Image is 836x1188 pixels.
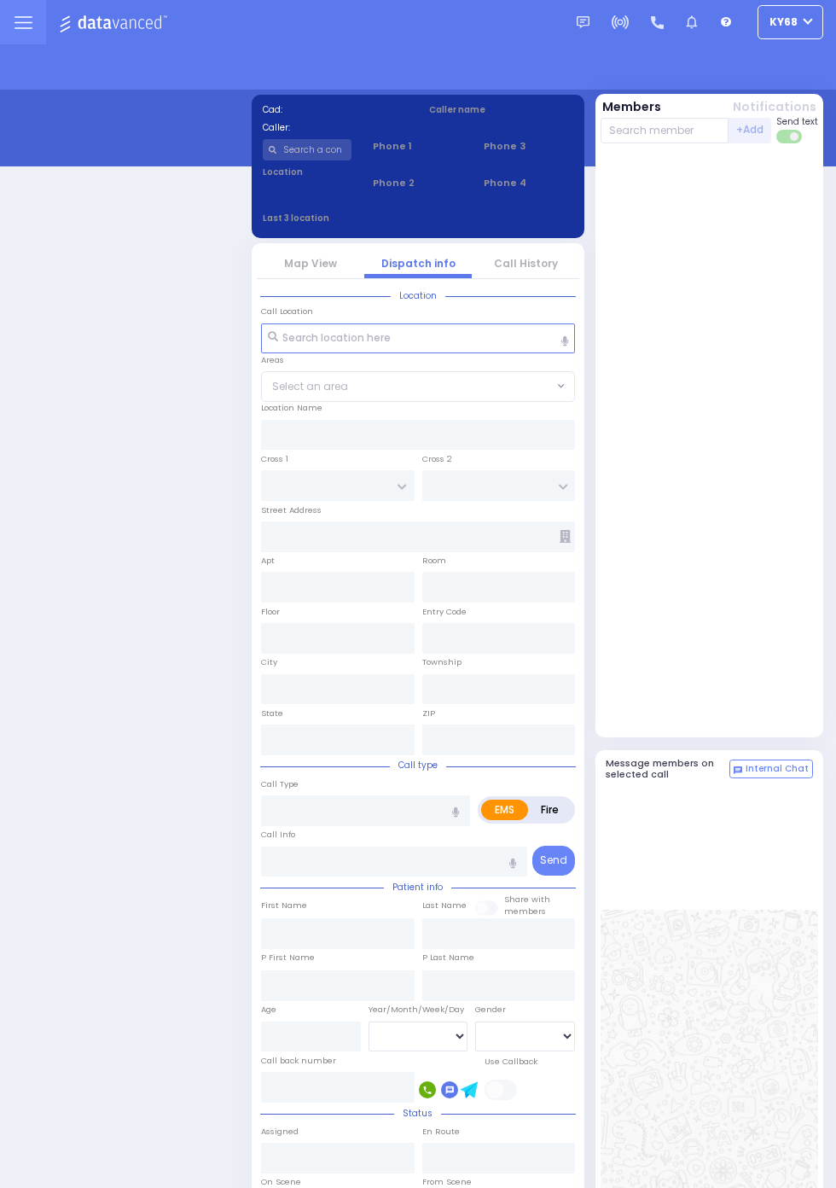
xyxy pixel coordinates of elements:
[261,1055,336,1067] label: Call back number
[261,354,284,366] label: Areas
[769,15,798,30] span: ky68
[263,166,352,178] label: Location
[422,1176,472,1188] label: From Scene
[422,952,474,964] label: P Last Name
[504,894,550,905] small: Share with
[484,139,573,154] span: Phone 3
[394,1107,441,1120] span: Status
[261,778,299,790] label: Call Type
[261,555,275,567] label: Apt
[263,139,352,160] input: Search a contact
[284,256,337,271] a: Map View
[532,846,575,876] button: Send
[422,606,467,618] label: Entry Code
[261,708,283,719] label: State
[494,256,558,271] a: Call History
[606,758,730,780] h5: Message members on selected call
[391,289,445,302] span: Location
[429,103,574,116] label: Caller name
[734,766,742,775] img: comment-alt.png
[485,1056,537,1068] label: Use Callback
[272,379,348,394] span: Select an area
[475,1004,506,1016] label: Gender
[527,800,572,820] label: Fire
[422,453,452,465] label: Cross 2
[261,952,315,964] label: P First Name
[733,98,816,116] button: Notifications
[504,906,546,917] span: members
[758,5,823,39] button: ky68
[261,1126,299,1138] label: Assigned
[601,118,729,143] input: Search member
[261,1176,301,1188] label: On Scene
[422,900,467,911] label: Last Name
[484,176,573,190] span: Phone 4
[263,212,419,224] label: Last 3 location
[776,128,804,145] label: Turn off text
[602,98,661,116] button: Members
[261,900,307,911] label: First Name
[261,323,575,354] input: Search location here
[59,12,172,33] img: Logo
[384,881,451,894] span: Patient info
[261,306,313,317] label: Call Location
[381,256,456,271] a: Dispatch info
[261,453,288,465] label: Cross 1
[261,402,322,414] label: Location Name
[373,139,462,154] span: Phone 1
[481,800,528,820] label: EMS
[422,708,435,719] label: ZIP
[373,176,462,190] span: Phone 2
[746,763,809,775] span: Internal Chat
[422,656,462,668] label: Township
[263,103,408,116] label: Cad:
[390,759,446,772] span: Call type
[729,760,813,778] button: Internal Chat
[261,656,277,668] label: City
[261,829,295,841] label: Call Info
[577,16,589,29] img: message.svg
[261,1004,276,1016] label: Age
[422,1126,460,1138] label: En Route
[261,504,322,516] label: Street Address
[422,555,446,567] label: Room
[560,530,571,543] span: Other building occupants
[261,606,280,618] label: Floor
[263,121,408,134] label: Caller:
[369,1004,468,1016] div: Year/Month/Week/Day
[776,115,818,128] span: Send text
